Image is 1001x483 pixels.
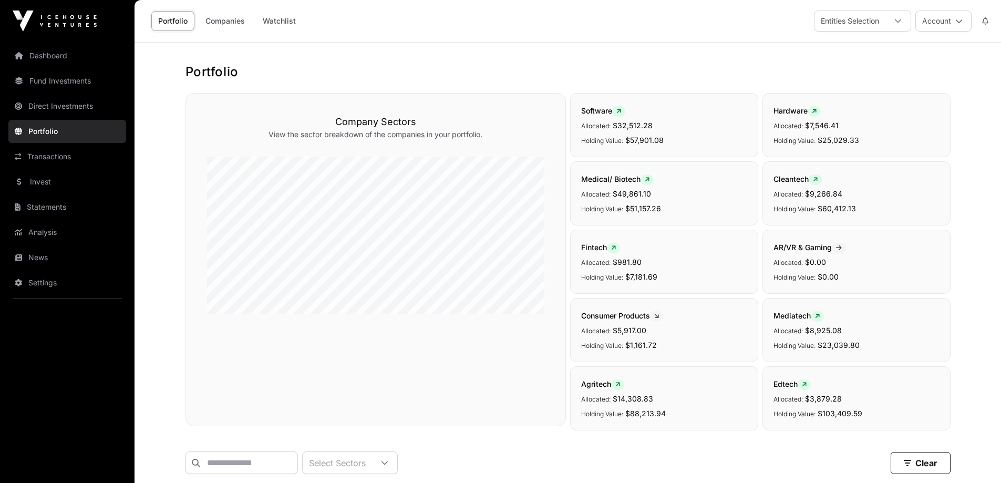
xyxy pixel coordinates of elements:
iframe: Chat Widget [948,433,1001,483]
span: Cleantech [773,174,822,183]
a: Invest [8,170,126,193]
span: $25,029.33 [818,136,859,145]
span: Allocated: [581,122,611,130]
span: Holding Value: [773,137,816,145]
span: Software [581,106,625,115]
span: Allocated: [581,190,611,198]
span: Holding Value: [581,137,623,145]
span: $9,266.84 [805,189,842,198]
span: Agritech [581,379,624,388]
span: Mediatech [773,311,824,320]
span: $51,157.26 [625,204,661,213]
span: Medical/ Biotech [581,174,654,183]
span: $32,512.28 [613,121,653,130]
p: View the sector breakdown of the companies in your portfolio. [207,129,544,140]
span: $0.00 [818,272,839,281]
a: Analysis [8,221,126,244]
span: $8,925.08 [805,326,842,335]
span: Edtech [773,379,811,388]
span: Consumer Products [581,311,663,320]
span: $0.00 [805,258,826,266]
a: Portfolio [8,120,126,143]
a: Dashboard [8,44,126,67]
a: Fund Investments [8,69,126,93]
span: $103,409.59 [818,409,862,418]
a: Settings [8,271,126,294]
span: $5,917.00 [613,326,646,335]
span: $57,901.08 [625,136,664,145]
span: AR/VR & Gaming [773,243,846,252]
span: Allocated: [581,395,611,403]
span: Allocated: [773,259,803,266]
span: Holding Value: [581,273,623,281]
span: $23,039.80 [818,341,860,350]
span: Allocated: [581,327,611,335]
span: $49,861.10 [613,189,651,198]
button: Clear [891,452,951,474]
span: Holding Value: [581,205,623,213]
h1: Portfolio [185,64,951,80]
h3: Company Sectors [207,115,544,129]
a: Statements [8,196,126,219]
a: Portfolio [151,11,194,31]
a: Watchlist [256,11,303,31]
a: Companies [199,11,252,31]
span: Allocated: [773,122,803,130]
span: Allocated: [773,327,803,335]
span: Allocated: [773,395,803,403]
span: Holding Value: [773,342,816,350]
span: Holding Value: [581,410,623,418]
span: Holding Value: [773,205,816,213]
button: Account [915,11,972,32]
div: Select Sectors [303,452,372,474]
span: $981.80 [613,258,642,266]
span: $3,879.28 [805,394,842,403]
span: Holding Value: [773,273,816,281]
span: Holding Value: [581,342,623,350]
span: Fintech [581,243,620,252]
span: Allocated: [581,259,611,266]
a: News [8,246,126,269]
span: $88,213.94 [625,409,666,418]
span: Hardware [773,106,821,115]
span: $60,412.13 [818,204,856,213]
span: $7,181.69 [625,272,657,281]
a: Transactions [8,145,126,168]
span: Allocated: [773,190,803,198]
span: $1,161.72 [625,341,657,350]
a: Direct Investments [8,95,126,118]
span: $14,308.83 [613,394,653,403]
span: $7,546.41 [805,121,839,130]
div: Entities Selection [814,11,885,31]
span: Holding Value: [773,410,816,418]
img: Icehouse Ventures Logo [13,11,97,32]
